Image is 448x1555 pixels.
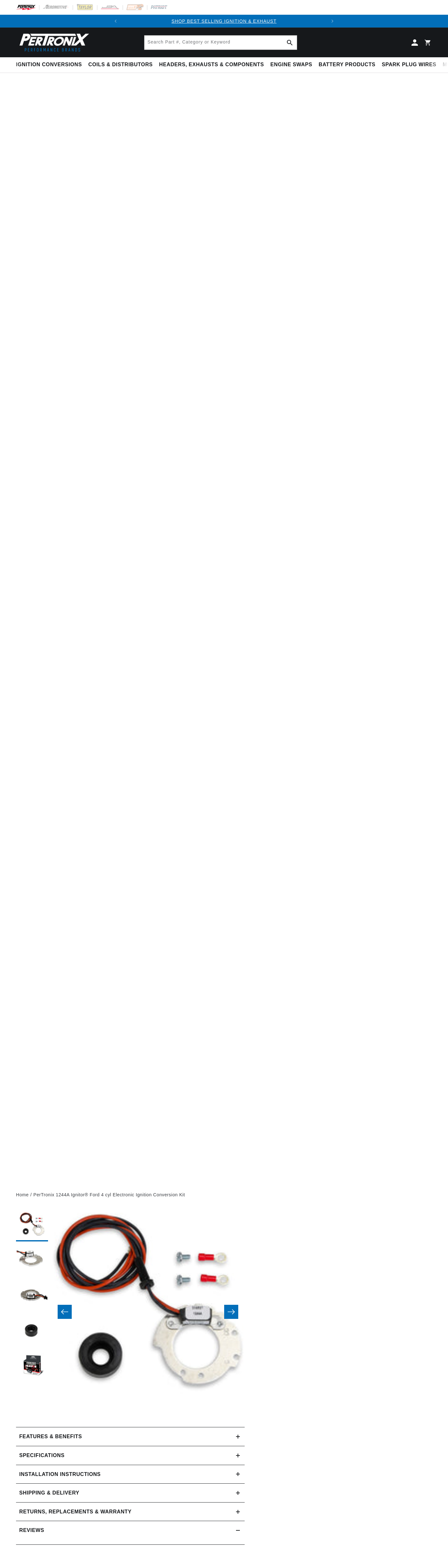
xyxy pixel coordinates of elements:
[122,18,326,25] div: 1 of 2
[19,1451,64,1460] h2: Specifications
[33,1191,185,1198] a: PerTronix 1244A Ignitor® Ford 4 cyl Electronic Ignition Conversion Kit
[16,1245,48,1277] button: Load image 2 in gallery view
[16,1503,245,1521] summary: Returns, Replacements & Warranty
[88,61,153,68] span: Coils & Distributors
[19,1489,79,1497] h2: Shipping & Delivery
[16,31,90,53] img: Pertronix
[16,1350,48,1382] button: Load image 5 in gallery view
[122,18,326,25] div: Announcement
[19,1508,132,1516] h2: Returns, Replacements & Warranty
[16,1280,48,1312] button: Load image 3 in gallery view
[283,36,297,50] button: Search Part #, Category or Keyword
[16,1484,245,1502] summary: Shipping & Delivery
[16,1209,48,1241] button: Load image 1 in gallery view
[16,1315,48,1347] button: Load image 4 in gallery view
[16,1521,245,1540] summary: Reviews
[16,1427,245,1446] summary: Features & Benefits
[58,1305,72,1319] button: Slide left
[379,57,439,72] summary: Spark Plug Wires
[267,57,315,72] summary: Engine Swaps
[16,1209,245,1414] media-gallery: Gallery Viewer
[159,61,264,68] span: Headers, Exhausts & Components
[19,1432,82,1441] h2: Features & Benefits
[16,1191,432,1198] nav: breadcrumbs
[315,57,379,72] summary: Battery Products
[171,19,276,24] a: SHOP BEST SELLING IGNITION & EXHAUST
[270,61,312,68] span: Engine Swaps
[19,1470,101,1479] h2: Installation instructions
[16,57,85,72] summary: Ignition Conversions
[19,1526,44,1535] h2: Reviews
[326,15,339,28] button: Translation missing: en.sections.announcements.next_announcement
[16,1465,245,1484] summary: Installation instructions
[224,1305,238,1319] button: Slide right
[382,61,436,68] span: Spark Plug Wires
[109,15,122,28] button: Translation missing: en.sections.announcements.previous_announcement
[85,57,156,72] summary: Coils & Distributors
[16,1191,29,1198] a: Home
[16,61,82,68] span: Ignition Conversions
[156,57,267,72] summary: Headers, Exhausts & Components
[144,36,297,50] input: Search Part #, Category or Keyword
[16,1446,245,1465] summary: Specifications
[319,61,375,68] span: Battery Products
